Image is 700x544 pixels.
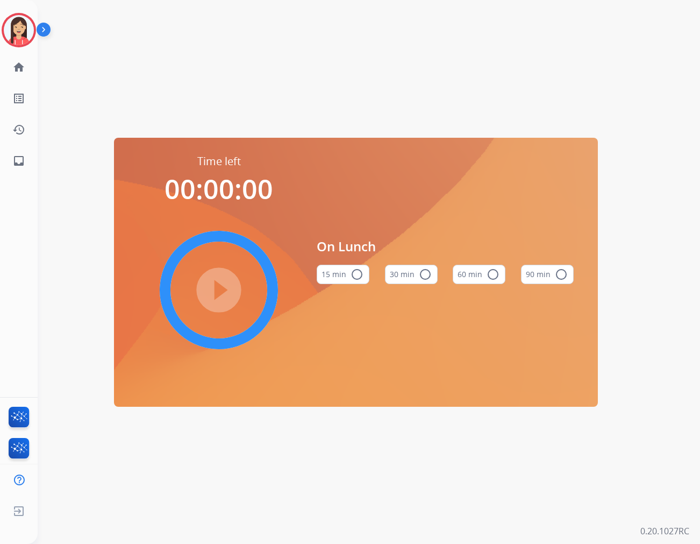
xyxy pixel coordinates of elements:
mat-icon: radio_button_unchecked [351,268,363,281]
span: On Lunch [317,237,574,256]
button: 90 min [521,265,574,284]
button: 15 min [317,265,369,284]
img: avatar [4,15,34,45]
button: 60 min [453,265,505,284]
mat-icon: list_alt [12,92,25,105]
mat-icon: inbox [12,154,25,167]
span: Time left [197,154,241,169]
span: 00:00:00 [165,171,273,207]
mat-icon: radio_button_unchecked [555,268,568,281]
button: 30 min [385,265,438,284]
mat-icon: home [12,61,25,74]
mat-icon: radio_button_unchecked [487,268,499,281]
mat-icon: radio_button_unchecked [419,268,432,281]
p: 0.20.1027RC [640,525,689,538]
mat-icon: history [12,123,25,136]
